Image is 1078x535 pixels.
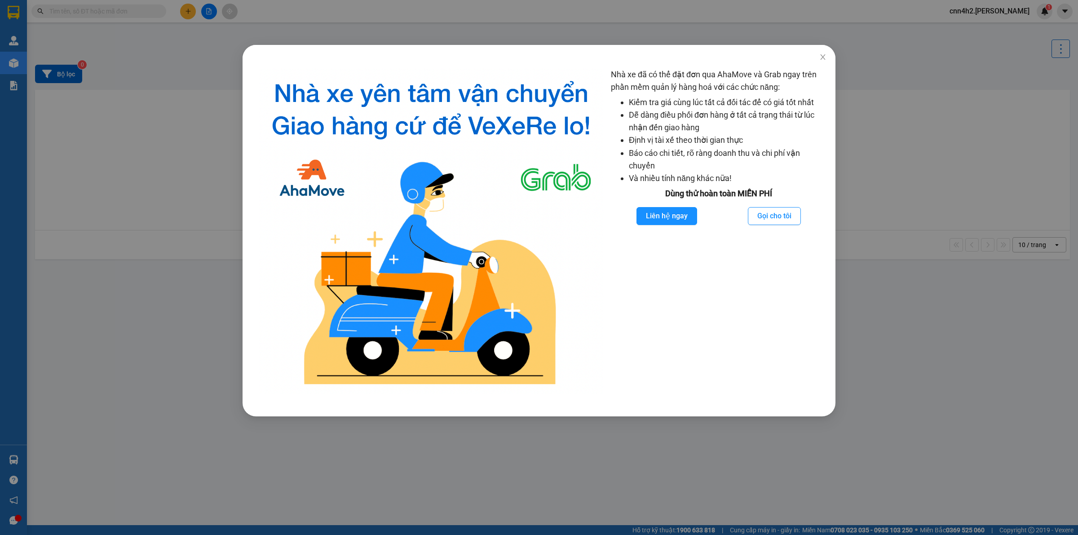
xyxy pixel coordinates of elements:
li: Dễ dàng điều phối đơn hàng ở tất cả trạng thái từ lúc nhận đến giao hàng [629,109,826,134]
button: Liên hệ ngay [636,207,697,225]
button: Close [810,45,835,70]
span: Liên hệ ngay [646,210,688,221]
span: Gọi cho tôi [757,210,791,221]
button: Gọi cho tôi [748,207,801,225]
span: close [819,53,826,61]
img: logo [259,68,604,394]
li: Định vị tài xế theo thời gian thực [629,134,826,146]
div: Dùng thử hoàn toàn MIỄN PHÍ [611,187,826,200]
div: Nhà xe đã có thể đặt đơn qua AhaMove và Grab ngay trên phần mềm quản lý hàng hoá với các chức năng: [611,68,826,394]
li: Báo cáo chi tiết, rõ ràng doanh thu và chi phí vận chuyển [629,147,826,172]
li: Và nhiều tính năng khác nữa! [629,172,826,185]
li: Kiểm tra giá cùng lúc tất cả đối tác để có giá tốt nhất [629,96,826,109]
